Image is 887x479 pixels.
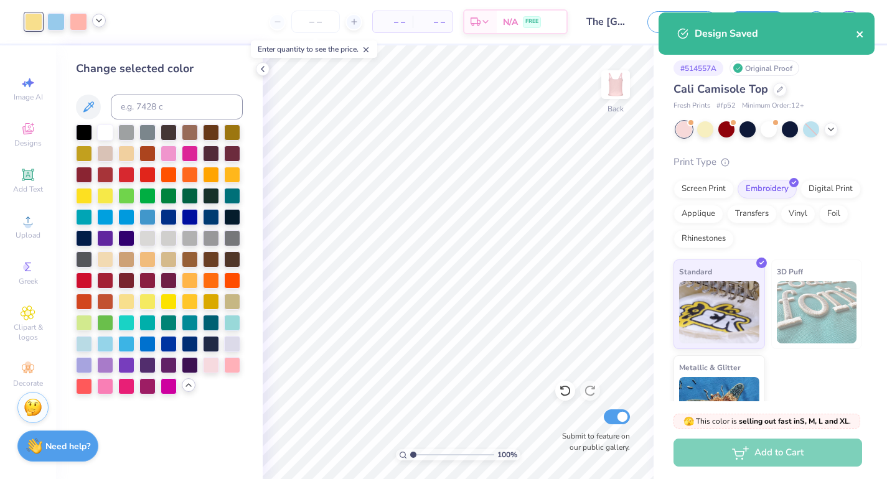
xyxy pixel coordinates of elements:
span: 100 % [497,449,517,460]
span: 3D Puff [777,265,803,278]
span: N/A [503,16,518,29]
div: Vinyl [781,205,815,223]
div: Rhinestones [673,230,734,248]
div: Embroidery [738,180,797,198]
div: Original Proof [730,60,799,76]
span: Minimum Order: 12 + [742,101,804,111]
div: Design Saved [695,26,856,41]
strong: selling out fast in S, M, L and XL [739,416,849,426]
span: Upload [16,230,40,240]
span: Clipart & logos [6,322,50,342]
span: FREE [525,17,538,26]
span: Cali Camisole Top [673,81,768,96]
div: Change selected color [76,60,243,77]
button: close [856,26,865,41]
span: Fresh Prints [673,101,710,111]
div: Back [608,103,624,114]
span: – – [380,16,405,29]
span: Designs [14,138,42,148]
div: Transfers [727,205,777,223]
span: Decorate [13,378,43,388]
span: 🫣 [683,416,694,427]
span: Image AI [14,92,43,102]
span: Greek [19,276,38,286]
div: Digital Print [800,180,861,198]
span: Metallic & Glitter [679,361,741,374]
img: Standard [679,281,759,343]
button: Save as [647,11,718,33]
div: Enter quantity to see the price. [251,40,377,58]
input: Untitled Design [577,9,638,34]
span: This color is . [683,416,851,427]
span: # fp52 [716,101,736,111]
div: Screen Print [673,180,734,198]
span: Add Text [13,184,43,194]
img: 3D Puff [777,281,857,343]
span: Standard [679,265,712,278]
div: # 514557A [673,60,723,76]
div: Applique [673,205,723,223]
strong: Need help? [45,440,90,452]
input: – – [291,11,340,33]
input: e.g. 7428 c [111,95,243,119]
img: Metallic & Glitter [679,377,759,439]
div: Foil [819,205,848,223]
div: Print Type [673,155,862,169]
label: Submit to feature on our public gallery. [555,430,630,453]
img: Back [603,72,628,97]
span: – – [420,16,445,29]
